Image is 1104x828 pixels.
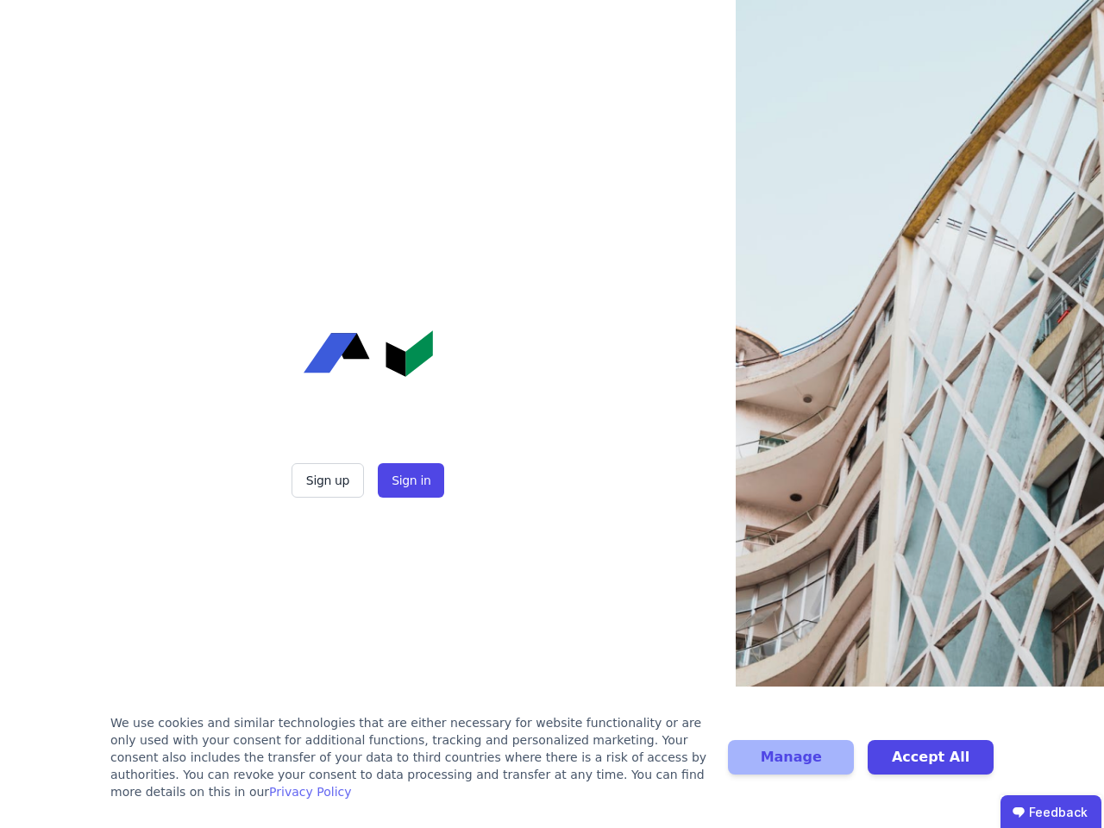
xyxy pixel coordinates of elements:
button: Manage [728,740,854,775]
button: Sign in [378,463,444,498]
button: Sign up [292,463,364,498]
div: We use cookies and similar technologies that are either necessary for website functionality or ar... [110,714,707,800]
button: Accept All [868,740,994,775]
a: Privacy Policy [269,785,351,799]
img: Concular [304,330,433,377]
